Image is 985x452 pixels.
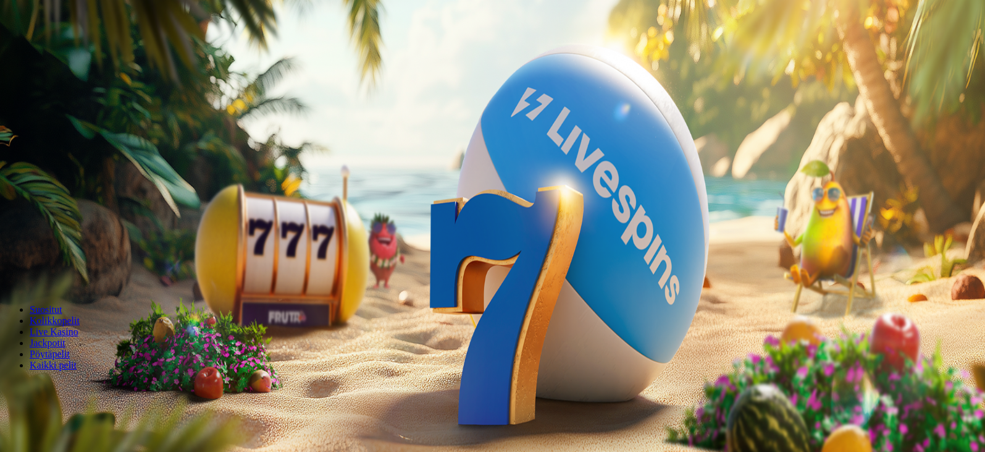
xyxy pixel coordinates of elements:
[30,326,78,337] a: Live Kasino
[30,304,62,315] a: Suositut
[5,283,980,394] header: Lobby
[30,360,77,370] a: Kaikki pelit
[5,283,980,371] nav: Lobby
[30,349,70,359] a: Pöytäpelit
[30,338,65,348] a: Jackpotit
[30,315,80,326] a: Kolikkopelit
